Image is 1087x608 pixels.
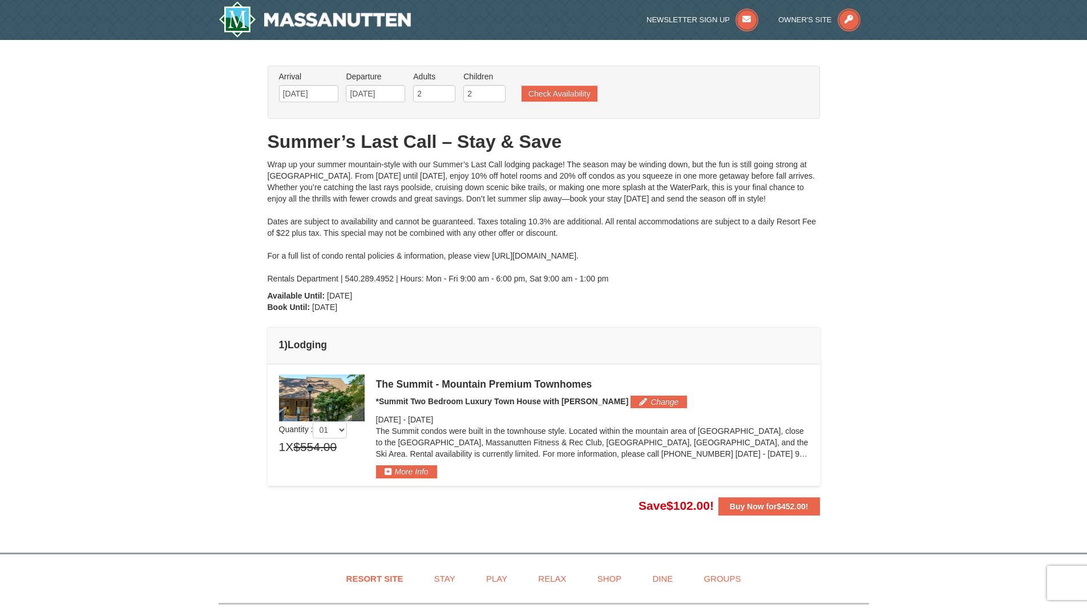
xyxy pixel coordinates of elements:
[332,566,418,591] a: Resort Site
[268,130,820,153] h1: Summer’s Last Call – Stay & Save
[413,71,455,82] label: Adults
[279,375,365,421] img: 19219034-1-0eee7e00.jpg
[279,71,338,82] label: Arrival
[646,15,730,24] span: Newsletter Sign Up
[638,566,687,591] a: Dine
[463,71,506,82] label: Children
[279,438,286,456] span: 1
[346,71,405,82] label: Departure
[284,339,288,351] span: )
[285,438,293,456] span: X
[376,415,401,424] span: [DATE]
[778,15,832,24] span: Owner's Site
[268,303,310,312] strong: Book Until:
[472,566,522,591] a: Play
[279,425,347,434] span: Quantity :
[376,379,809,390] div: The Summit - Mountain Premium Townhomes
[376,397,629,406] span: *Summit Two Bedroom Luxury Town House with [PERSON_NAME]
[420,566,470,591] a: Stay
[219,1,411,38] img: Massanutten Resort Logo
[279,339,809,351] h4: 1 Lodging
[639,499,714,512] span: Save !
[376,425,809,460] p: The Summit condos were built in the townhouse style. Located within the mountain area of [GEOGRAP...
[312,303,337,312] span: [DATE]
[666,499,710,512] span: $102.00
[268,159,820,284] div: Wrap up your summer mountain-style with our Summer’s Last Call lodging package! The season may be...
[268,291,325,300] strong: Available Until:
[524,566,580,591] a: Relax
[778,15,860,24] a: Owner's Site
[631,396,687,408] button: Change
[376,465,437,478] button: More Info
[403,415,406,424] span: -
[718,497,820,516] button: Buy Now for$452.00!
[730,502,809,511] strong: Buy Now for !
[293,438,337,456] span: $554.00
[689,566,755,591] a: Groups
[583,566,636,591] a: Shop
[408,415,433,424] span: [DATE]
[219,1,411,38] a: Massanutten Resort
[646,15,758,24] a: Newsletter Sign Up
[777,502,806,511] span: $452.00
[327,291,352,300] span: [DATE]
[522,86,597,102] button: Check Availability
